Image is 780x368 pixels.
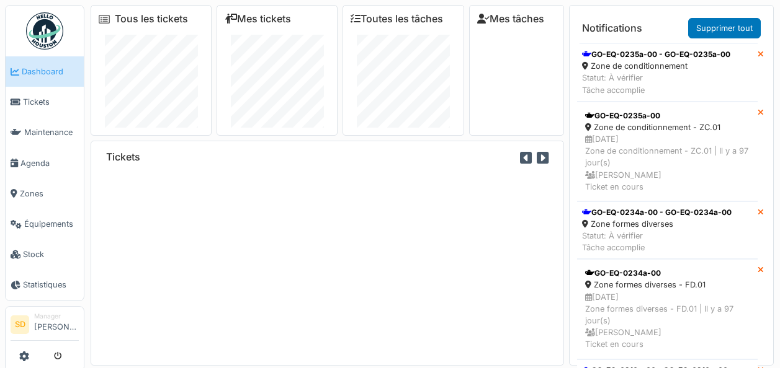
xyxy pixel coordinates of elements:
[24,126,79,138] span: Maintenance
[577,201,758,260] a: GO-EQ-0234a-00 - GO-EQ-0234a-00 Zone formes diverses Statut: À vérifierTâche accomplie
[582,72,730,95] div: Statut: À vérifier Tâche accomplie
[22,66,79,77] span: Dashboard
[11,312,79,341] a: SD Manager[PERSON_NAME]
[582,60,730,72] div: Zone de conditionnement
[582,22,642,34] h6: Notifications
[688,18,761,38] a: Supprimer tout
[582,207,732,218] div: GO-EQ-0234a-00 - GO-EQ-0234a-00
[582,49,730,60] div: GO-EQ-0235a-00 - GO-EQ-0235a-00
[23,248,79,260] span: Stock
[585,291,750,351] div: [DATE] Zone formes diverses - FD.01 | Il y a 97 jour(s) [PERSON_NAME] Ticket en cours
[582,230,732,253] div: Statut: À vérifier Tâche accomplie
[6,239,84,269] a: Stock
[106,151,140,163] h6: Tickets
[577,102,758,201] a: GO-EQ-0235a-00 Zone de conditionnement - ZC.01 [DATE]Zone de conditionnement - ZC.01 | Il y a 97 ...
[6,148,84,178] a: Agenda
[24,218,79,230] span: Équipements
[34,312,79,321] div: Manager
[6,178,84,209] a: Zones
[577,259,758,359] a: GO-EQ-0234a-00 Zone formes diverses - FD.01 [DATE]Zone formes diverses - FD.01 | Il y a 97 jour(s...
[20,188,79,199] span: Zones
[6,117,84,147] a: Maintenance
[585,279,750,291] div: Zone formes diverses - FD.01
[23,279,79,291] span: Statistiques
[585,110,750,121] div: GO-EQ-0235a-00
[585,121,750,133] div: Zone de conditionnement - ZC.01
[225,13,291,25] a: Mes tickets
[351,13,443,25] a: Toutes les tâches
[115,13,188,25] a: Tous les tickets
[23,96,79,108] span: Tickets
[582,218,732,230] div: Zone formes diverses
[6,209,84,239] a: Équipements
[26,12,63,50] img: Badge_color-CXgf-gQk.svg
[477,13,544,25] a: Mes tâches
[577,43,758,102] a: GO-EQ-0235a-00 - GO-EQ-0235a-00 Zone de conditionnement Statut: À vérifierTâche accomplie
[20,157,79,169] span: Agenda
[6,87,84,117] a: Tickets
[34,312,79,338] li: [PERSON_NAME]
[585,133,750,193] div: [DATE] Zone de conditionnement - ZC.01 | Il y a 97 jour(s) [PERSON_NAME] Ticket en cours
[585,268,750,279] div: GO-EQ-0234a-00
[6,269,84,300] a: Statistiques
[11,315,29,334] li: SD
[6,56,84,87] a: Dashboard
